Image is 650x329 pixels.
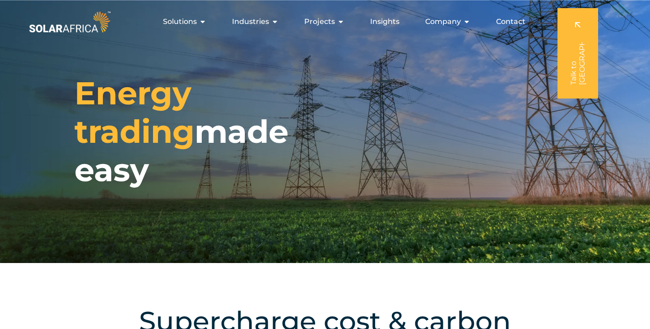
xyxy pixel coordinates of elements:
[304,16,335,27] span: Projects
[496,16,525,27] a: Contact
[425,16,461,27] span: Company
[232,16,269,27] span: Industries
[112,13,533,31] div: Menu Toggle
[370,16,399,27] a: Insights
[74,74,195,151] span: Energy trading
[74,74,323,189] h1: made easy
[112,13,533,31] nav: Menu
[163,16,197,27] span: Solutions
